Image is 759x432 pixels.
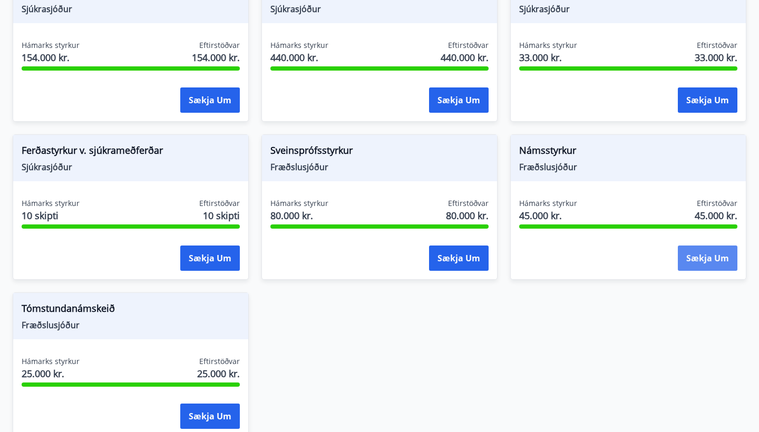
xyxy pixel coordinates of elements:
span: 33.000 kr. [519,51,577,64]
button: Sækja um [429,246,489,271]
span: 154.000 kr. [22,51,80,64]
span: Hámarks styrkur [22,40,80,51]
span: 10 skipti [22,209,80,222]
span: Eftirstöðvar [199,356,240,367]
span: Hámarks styrkur [519,198,577,209]
span: Hámarks styrkur [270,40,328,51]
span: 80.000 kr. [270,209,328,222]
span: Hámarks styrkur [22,198,80,209]
span: Tómstundanámskeið [22,301,240,319]
span: Eftirstöðvar [448,40,489,51]
span: 440.000 kr. [441,51,489,64]
span: Sjúkrasjóður [22,161,240,173]
span: Eftirstöðvar [448,198,489,209]
span: Sjúkrasjóður [270,3,489,15]
span: 10 skipti [203,209,240,222]
span: Eftirstöðvar [697,198,737,209]
span: Eftirstöðvar [199,198,240,209]
span: Eftirstöðvar [199,40,240,51]
span: 25.000 kr. [197,367,240,380]
button: Sækja um [678,246,737,271]
span: Sjúkrasjóður [22,3,240,15]
span: Fræðslusjóður [270,161,489,173]
span: 80.000 kr. [446,209,489,222]
button: Sækja um [180,404,240,429]
span: Hámarks styrkur [270,198,328,209]
button: Sækja um [678,87,737,113]
button: Sækja um [180,246,240,271]
span: Hámarks styrkur [519,40,577,51]
span: Ferðastyrkur v. sjúkrameðferðar [22,143,240,161]
button: Sækja um [429,87,489,113]
span: 45.000 kr. [519,209,577,222]
span: 45.000 kr. [695,209,737,222]
button: Sækja um [180,87,240,113]
span: Fræðslusjóður [519,161,737,173]
span: Hámarks styrkur [22,356,80,367]
span: 33.000 kr. [695,51,737,64]
span: Sjúkrasjóður [519,3,737,15]
span: Eftirstöðvar [697,40,737,51]
span: Námsstyrkur [519,143,737,161]
span: 25.000 kr. [22,367,80,380]
span: Fræðslusjóður [22,319,240,331]
span: 440.000 kr. [270,51,328,64]
span: 154.000 kr. [192,51,240,64]
span: Sveinsprófsstyrkur [270,143,489,161]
